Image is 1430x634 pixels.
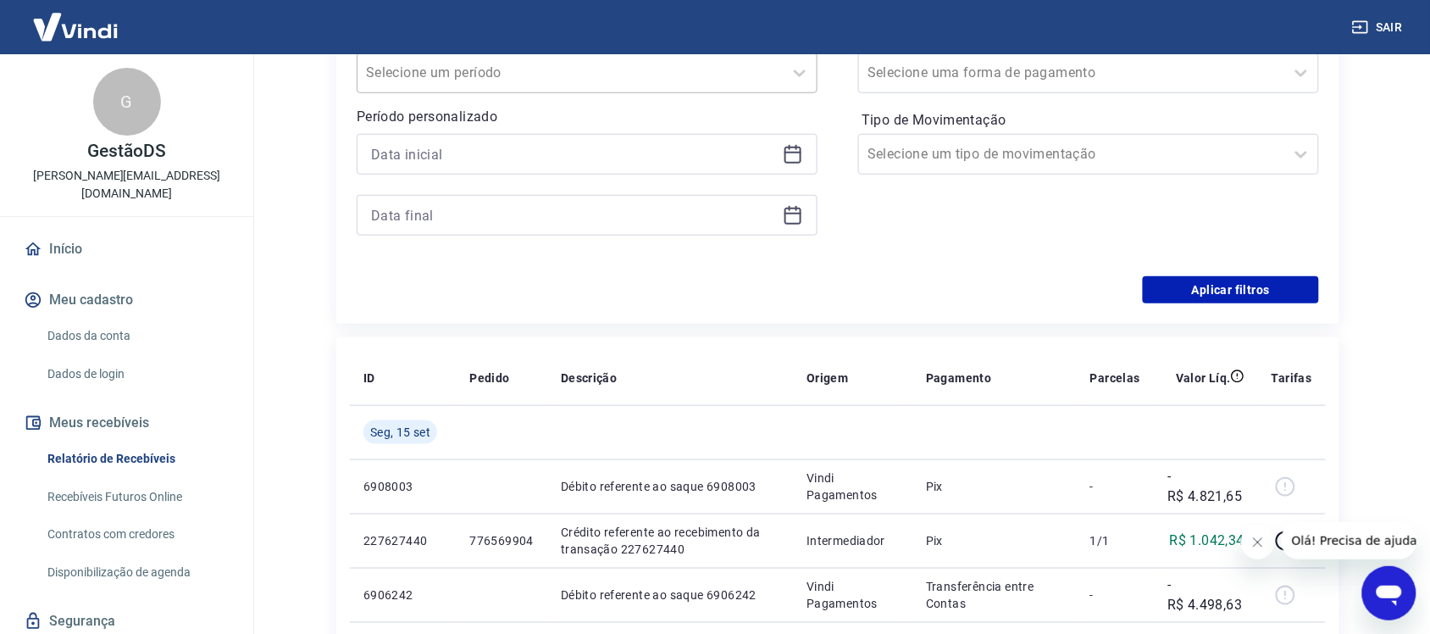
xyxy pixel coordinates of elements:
input: Data final [371,203,776,228]
span: Seg, 15 set [370,424,430,441]
p: 6908003 [363,478,442,495]
a: Início [20,231,233,268]
a: Dados de login [41,357,233,392]
p: Valor Líq. [1176,370,1231,387]
div: G [93,68,161,136]
button: Meus recebíveis [20,404,233,442]
p: [PERSON_NAME][EMAIL_ADDRESS][DOMAIN_NAME] [14,167,240,203]
a: Relatório de Recebíveis [41,442,233,476]
p: Crédito referente ao recebimento da transação 227627440 [561,524,779,558]
p: Parcelas [1090,370,1140,387]
p: - [1090,587,1140,603]
p: Pix [926,532,1063,549]
p: Pagamento [926,370,992,387]
a: Dados da conta [41,319,233,353]
p: 6906242 [363,587,442,603]
p: GestãoDS [87,142,166,160]
p: Débito referente ao saque 6906242 [561,587,779,603]
p: R$ 1.042,34 [1170,531,1244,551]
iframe: Fechar mensagem [1241,526,1275,559]
button: Sair [1349,12,1410,43]
p: Pix [926,478,1063,495]
input: Data inicial [371,142,776,167]
p: Transferência entre Contas [926,578,1063,612]
p: ID [363,370,375,387]
a: Disponibilização de agenda [41,555,233,590]
p: Vindi Pagamentos [806,578,899,612]
p: Vindi Pagamentos [806,470,899,503]
a: Recebíveis Futuros Online [41,480,233,514]
p: Período personalizado [357,107,818,127]
p: Descrição [561,370,618,387]
p: Pedido [469,370,509,387]
p: -R$ 4.498,63 [1167,575,1244,615]
label: Tipo de Movimentação [862,110,1316,131]
a: Contratos com credores [41,517,233,552]
p: Intermediador [806,532,899,549]
p: -R$ 4.821,65 [1167,466,1244,507]
p: 776569904 [469,532,534,549]
p: Origem [806,370,848,387]
p: - [1090,478,1140,495]
iframe: Mensagem da empresa [1282,522,1416,559]
img: Vindi [20,1,130,53]
iframe: Botão para abrir a janela de mensagens [1362,566,1416,620]
button: Meu cadastro [20,281,233,319]
p: 1/1 [1090,532,1140,549]
p: Tarifas [1272,370,1312,387]
button: Aplicar filtros [1143,276,1319,303]
p: 227627440 [363,532,442,549]
span: Olá! Precisa de ajuda? [10,12,142,25]
p: Débito referente ao saque 6908003 [561,478,779,495]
